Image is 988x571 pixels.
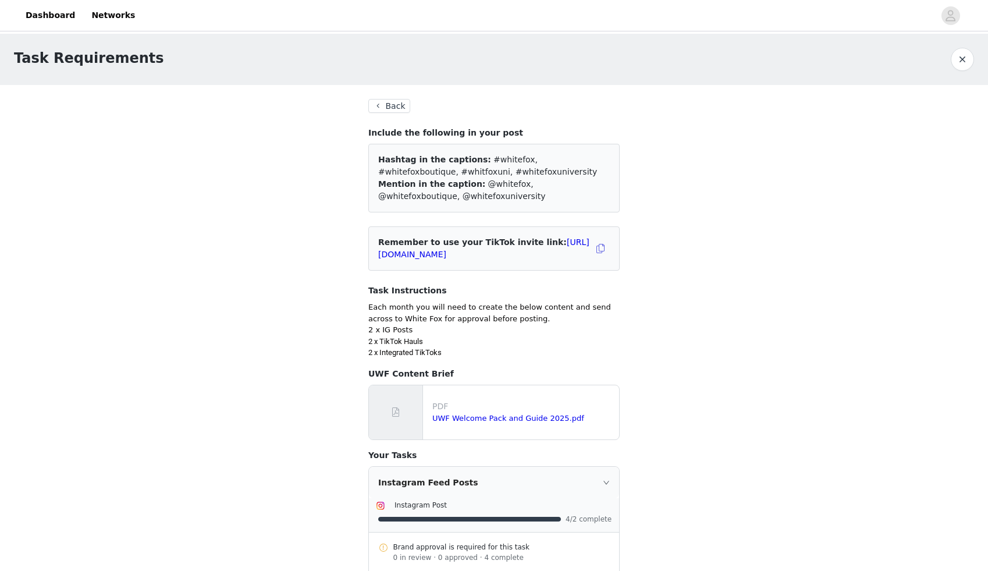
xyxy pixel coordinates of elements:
span: Instagram Post [395,501,447,509]
a: Dashboard [19,2,82,29]
span: 4/2 complete [566,516,612,523]
span: Mention in the caption: [378,179,485,189]
p: Each month you will need to create the below content and send across to White Fox for approval be... [368,302,620,324]
img: Instagram Icon [376,501,385,510]
span: Hashtag in the captions: [378,155,491,164]
h4: Include the following in your post [368,127,620,139]
a: Networks [84,2,142,29]
i: icon: right [603,479,610,486]
div: 0 in review · 0 approved · 4 complete [393,552,610,563]
div: avatar [945,6,956,25]
span: 2 x Integrated TikToks [368,348,442,357]
h4: Task Instructions [368,285,620,297]
h1: Task Requirements [14,48,164,69]
p: 2 x IG Posts [368,324,620,359]
div: Brand approval is required for this task [393,542,610,552]
span: Remember to use your TikTok invite link: [378,237,589,259]
button: Back [368,99,410,113]
span: 2 x TikTok Hauls [368,337,423,346]
a: UWF Welcome Pack and Guide 2025.pdf [432,414,584,423]
h4: Your Tasks [368,449,620,462]
div: icon: rightInstagram Feed Posts [369,467,619,498]
h4: UWF Content Brief [368,368,620,380]
p: PDF [432,400,614,413]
